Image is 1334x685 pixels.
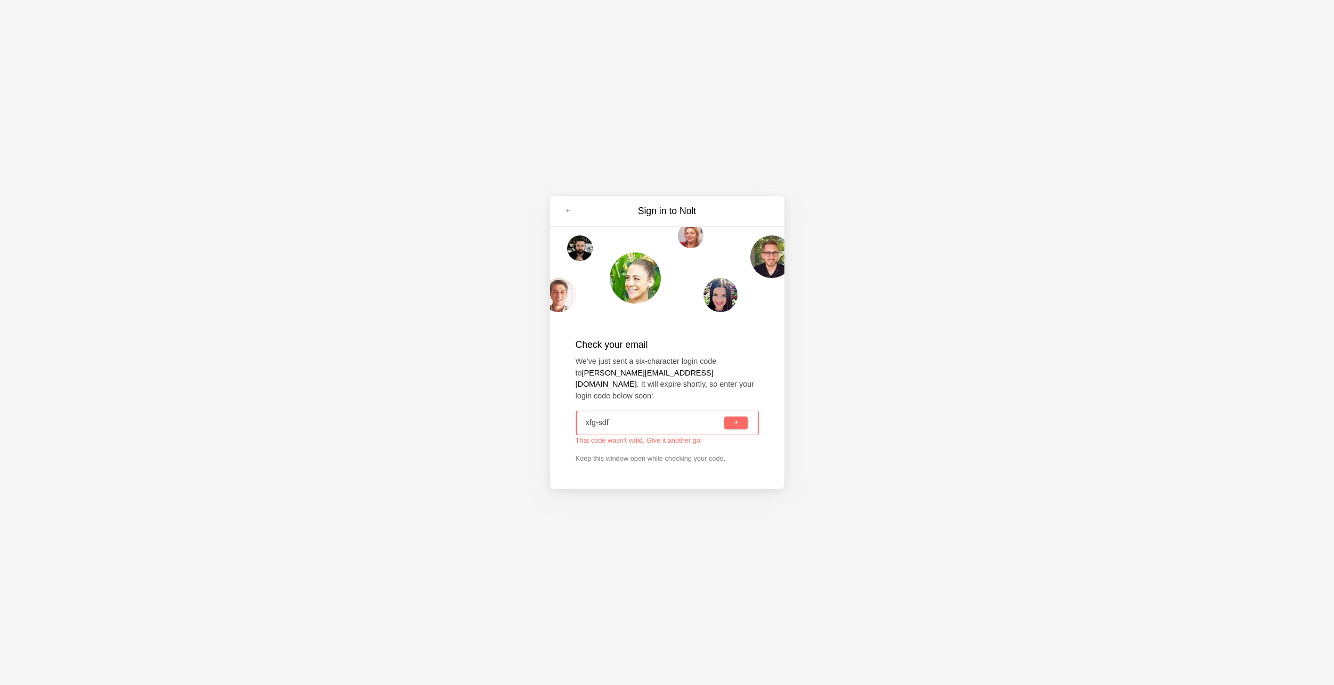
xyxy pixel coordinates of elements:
[576,369,714,389] strong: [PERSON_NAME][EMAIL_ADDRESS][DOMAIN_NAME]
[576,453,759,463] p: Keep this window open while checking your code.
[578,205,757,218] h3: Sign in to Nolt
[576,356,759,402] p: We've just sent a six-character login code to . It will expire shortly, so enter your login code ...
[576,436,759,445] div: That code wasn't valid. Give it another go!
[576,338,759,352] h2: Check your email
[586,411,723,435] input: XXX-XXX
